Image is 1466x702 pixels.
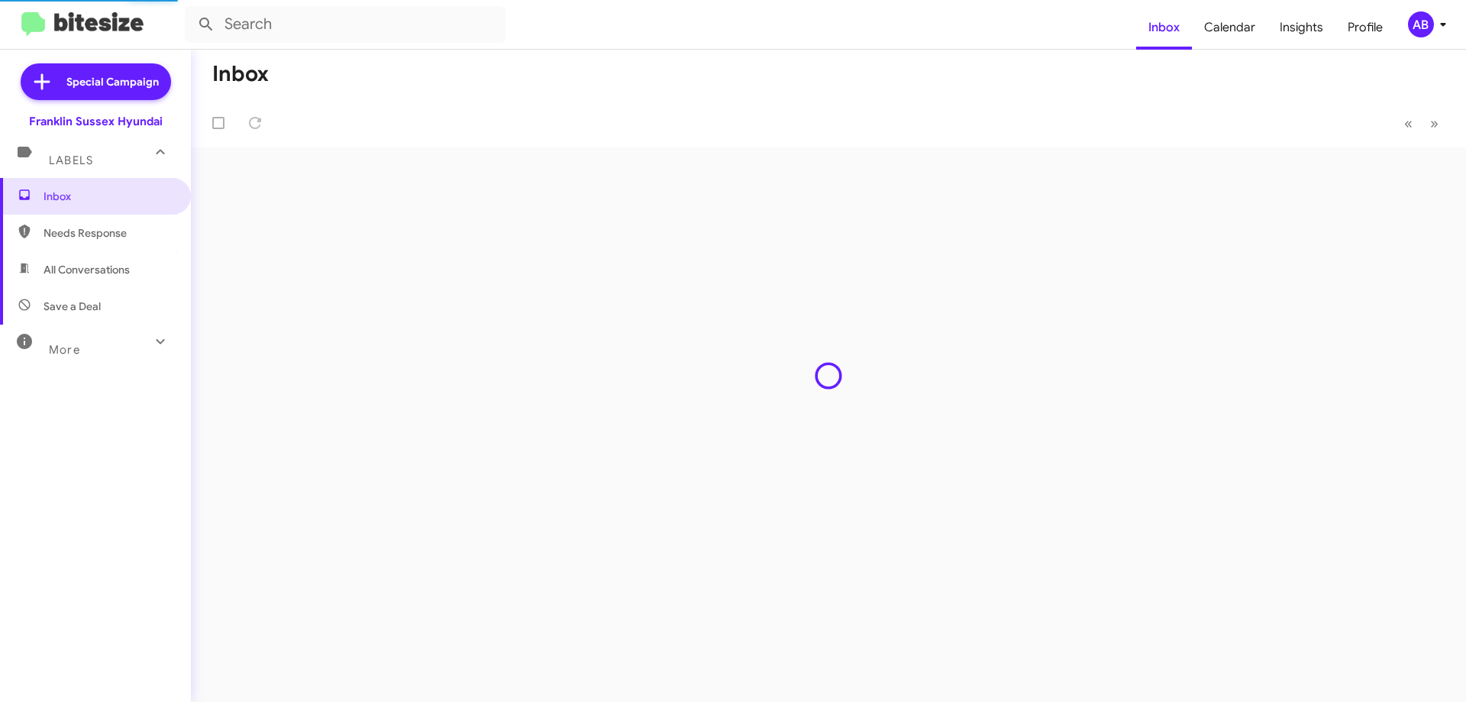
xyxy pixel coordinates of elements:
div: AB [1408,11,1434,37]
a: Special Campaign [21,63,171,100]
a: Profile [1335,5,1395,50]
span: Inbox [44,189,173,204]
nav: Page navigation example [1396,108,1448,139]
a: Insights [1267,5,1335,50]
button: Next [1421,108,1448,139]
button: Previous [1395,108,1422,139]
span: Special Campaign [66,74,159,89]
a: Inbox [1136,5,1192,50]
span: All Conversations [44,262,130,277]
span: « [1404,114,1413,133]
input: Search [185,6,505,43]
span: Needs Response [44,225,173,241]
span: Labels [49,154,93,167]
span: » [1430,114,1439,133]
span: Save a Deal [44,299,101,314]
span: More [49,343,80,357]
div: Franklin Sussex Hyundai [29,114,163,129]
h1: Inbox [212,62,269,86]
a: Calendar [1192,5,1267,50]
button: AB [1395,11,1449,37]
